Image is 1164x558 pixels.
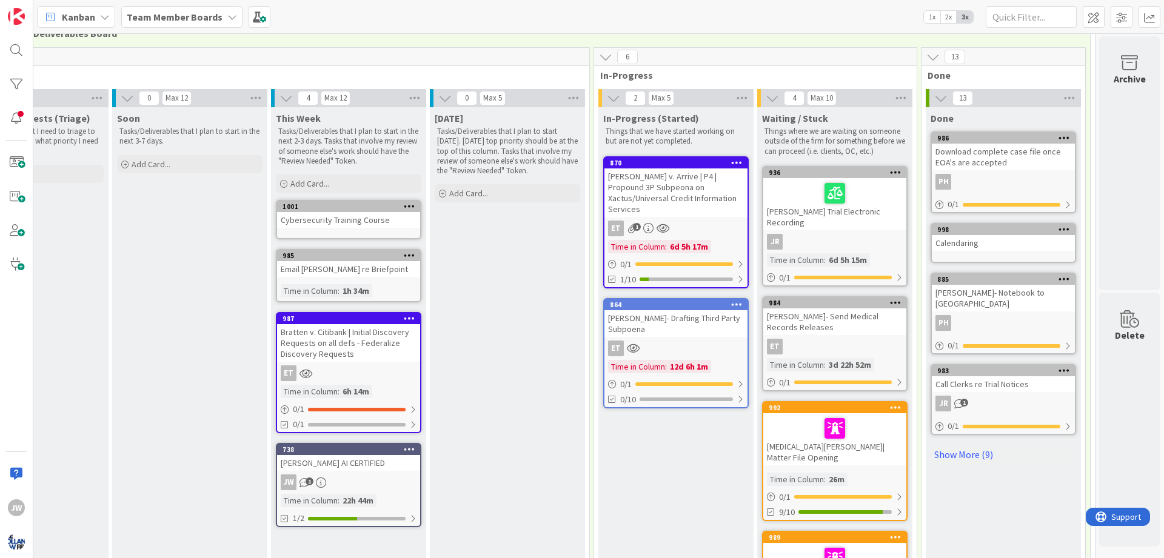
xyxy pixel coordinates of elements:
[625,91,646,105] span: 2
[928,69,1070,81] span: Done
[932,224,1075,251] div: 998Calendaring
[935,174,951,190] div: PH
[937,225,1075,234] div: 998
[763,413,906,465] div: [MEDICAL_DATA][PERSON_NAME]| Matter File Opening
[763,270,906,285] div: 0/1
[604,340,748,356] div: ET
[763,490,906,505] div: 0/1
[937,275,1075,284] div: 885
[338,284,339,297] span: :
[763,532,906,543] div: 989
[932,285,1075,311] div: [PERSON_NAME]- Notebook to [GEOGRAPHIC_DATA]
[763,178,906,230] div: [PERSON_NAME] Trial Electronic Recording
[293,403,304,416] span: 0 / 1
[960,399,968,407] span: 1
[620,378,632,391] span: 0 / 1
[779,271,791,284] span: 0 / 1
[608,360,665,373] div: Time in Column
[277,313,420,324] div: 987
[435,112,463,124] span: Today
[769,299,906,307] div: 984
[1115,328,1145,342] div: Delete
[824,253,826,267] span: :
[948,339,959,352] span: 0 / 1
[665,360,667,373] span: :
[763,234,906,250] div: JR
[779,491,791,503] span: 0 / 1
[767,473,824,486] div: Time in Column
[62,10,95,24] span: Kanban
[277,212,420,228] div: Cybersecurity Training Course
[763,308,906,335] div: [PERSON_NAME]- Send Medical Records Releases
[932,365,1075,392] div: 983Call Clerks re Trial Notices
[277,474,420,490] div: JW
[826,473,848,486] div: 26m
[281,385,338,398] div: Time in Column
[306,477,313,485] span: 1
[277,250,420,277] div: 985Email [PERSON_NAME] re Briefpoint
[948,420,959,433] span: 0 / 1
[8,499,25,516] div: JW
[633,223,641,231] span: 1
[293,512,304,525] span: 1/2
[769,168,906,177] div: 936
[652,95,671,101] div: Max 5
[945,50,965,64] span: 13
[932,197,1075,212] div: 0/1
[948,198,959,211] span: 0 / 1
[119,127,260,147] p: Tasks/Deliverables that I plan to start in the next 3-7 days.
[826,358,874,371] div: 3d 22h 52m
[339,284,372,297] div: 1h 34m
[604,257,748,272] div: 0/1
[665,240,667,253] span: :
[762,112,828,124] span: Waiting / Stuck
[604,299,748,337] div: 864[PERSON_NAME]- Drafting Third Party Subpoena
[763,375,906,390] div: 0/1
[767,358,824,371] div: Time in Column
[324,95,347,101] div: Max 12
[25,2,55,16] span: Support
[932,365,1075,376] div: 983
[483,95,502,101] div: Max 5
[617,50,638,64] span: 6
[932,174,1075,190] div: PH
[293,418,304,431] span: 0/1
[932,419,1075,434] div: 0/1
[763,402,906,465] div: 992[MEDICAL_DATA][PERSON_NAME]| Matter File Opening
[779,506,795,519] span: 9/10
[277,313,420,362] div: 987Bratten v. Citibank | Initial Discovery Requests on all defs - Federalize Discovery Requests
[604,221,748,236] div: ET
[608,340,624,356] div: ET
[932,315,1075,331] div: PH
[603,112,699,124] span: In-Progress (Started)
[338,385,339,398] span: :
[932,376,1075,392] div: Call Clerks re Trial Notices
[826,253,870,267] div: 6d 5h 15m
[277,444,420,455] div: 738
[932,224,1075,235] div: 998
[457,91,477,105] span: 0
[935,396,951,411] div: JR
[339,494,376,507] div: 22h 44m
[932,338,1075,353] div: 0/1
[763,339,906,354] div: ET
[932,274,1075,311] div: 885[PERSON_NAME]- Notebook to [GEOGRAPHIC_DATA]
[277,201,420,212] div: 1001
[767,234,783,250] div: JR
[166,95,188,101] div: Max 12
[779,376,791,389] span: 0 / 1
[824,473,826,486] span: :
[763,167,906,178] div: 936
[449,188,488,199] span: Add Card...
[937,367,1075,375] div: 983
[339,385,372,398] div: 6h 14m
[1114,71,1146,86] div: Archive
[604,299,748,310] div: 864
[610,159,748,167] div: 870
[283,202,420,211] div: 1001
[8,533,25,550] img: avatar
[117,112,140,124] span: Soon
[620,273,636,286] span: 1/10
[610,301,748,309] div: 864
[769,533,906,542] div: 989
